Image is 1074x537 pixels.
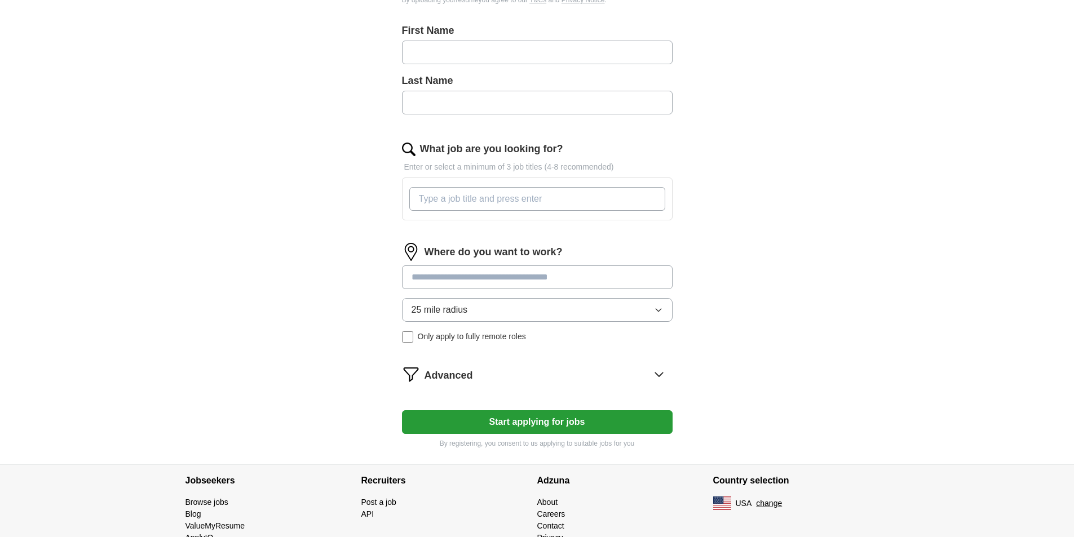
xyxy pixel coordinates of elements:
span: Only apply to fully remote roles [418,331,526,343]
label: What job are you looking for? [420,141,563,157]
label: First Name [402,23,673,38]
a: Post a job [361,498,396,507]
button: Start applying for jobs [402,410,673,434]
button: 25 mile radius [402,298,673,322]
a: API [361,509,374,518]
a: Blog [185,509,201,518]
a: Browse jobs [185,498,228,507]
img: location.png [402,243,420,261]
a: About [537,498,558,507]
span: 25 mile radius [412,303,468,317]
h4: Country selection [713,465,889,496]
p: Enter or select a minimum of 3 job titles (4-8 recommended) [402,161,673,173]
input: Type a job title and press enter [409,187,665,211]
span: Advanced [425,368,473,383]
span: USA [736,498,752,509]
button: change [756,498,782,509]
a: ValueMyResume [185,521,245,530]
p: By registering, you consent to us applying to suitable jobs for you [402,438,673,449]
img: search.png [402,143,416,156]
a: Contact [537,521,564,530]
label: Where do you want to work? [425,245,563,260]
img: US flag [713,496,731,510]
input: Only apply to fully remote roles [402,331,413,343]
label: Last Name [402,73,673,88]
img: filter [402,365,420,383]
a: Careers [537,509,565,518]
